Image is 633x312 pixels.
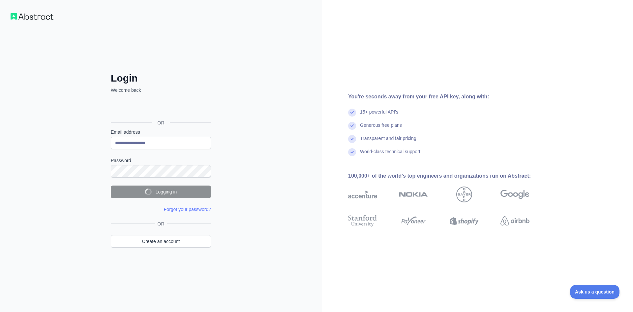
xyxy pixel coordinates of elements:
[111,157,211,164] label: Password
[348,214,377,228] img: stanford university
[348,135,356,143] img: check mark
[111,72,211,84] h2: Login
[348,172,551,180] div: 100,000+ of the world's top engineers and organizations run on Abstract:
[348,93,551,101] div: You're seconds away from your free API key, along with:
[500,187,529,202] img: google
[111,129,211,135] label: Email address
[152,120,170,126] span: OR
[360,135,416,148] div: Transparent and fair pricing
[164,207,211,212] a: Forgot your password?
[348,148,356,156] img: check mark
[107,101,213,115] iframe: Sign in with Google Button
[399,187,428,202] img: nokia
[111,235,211,248] a: Create an account
[360,109,398,122] div: 15+ powerful API's
[360,122,402,135] div: Generous free plans
[500,214,529,228] img: airbnb
[155,221,167,227] span: OR
[360,148,420,161] div: World-class technical support
[111,186,211,198] button: Logging in
[348,187,377,202] img: accenture
[450,214,479,228] img: shopify
[348,122,356,130] img: check mark
[456,187,472,202] img: bayer
[348,109,356,117] img: check mark
[111,87,211,93] p: Welcome back
[570,285,620,299] iframe: Toggle Customer Support
[11,13,53,20] img: Workflow
[399,214,428,228] img: payoneer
